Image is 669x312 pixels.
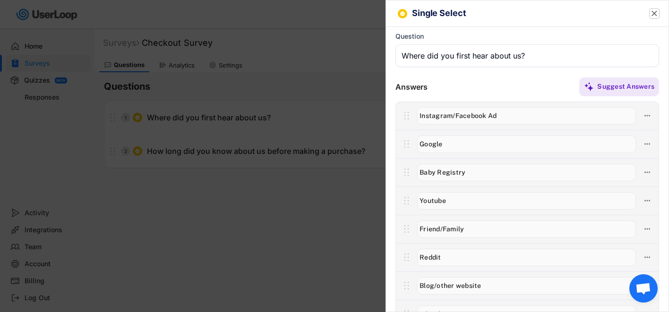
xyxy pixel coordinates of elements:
[597,82,654,91] div: Suggest Answers
[395,32,424,41] div: Question
[417,107,636,125] input: Instagram/Facebook Ad
[417,192,636,210] input: Youtube
[417,249,636,266] input: Reddit
[652,8,657,18] text: 
[584,82,594,92] img: MagicMajor%20%28Purple%29.svg
[395,82,428,92] div: Answers
[412,8,630,18] h6: Single Select
[650,9,659,18] button: 
[417,135,636,153] input: Google
[400,11,405,17] img: CircleTickMinorWhite.svg
[417,277,636,295] input: Blog/other website
[417,164,636,181] input: Baby Registry
[395,44,659,67] input: Type your question here...
[417,220,636,238] input: Friend/Family
[629,274,658,303] div: Open chat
